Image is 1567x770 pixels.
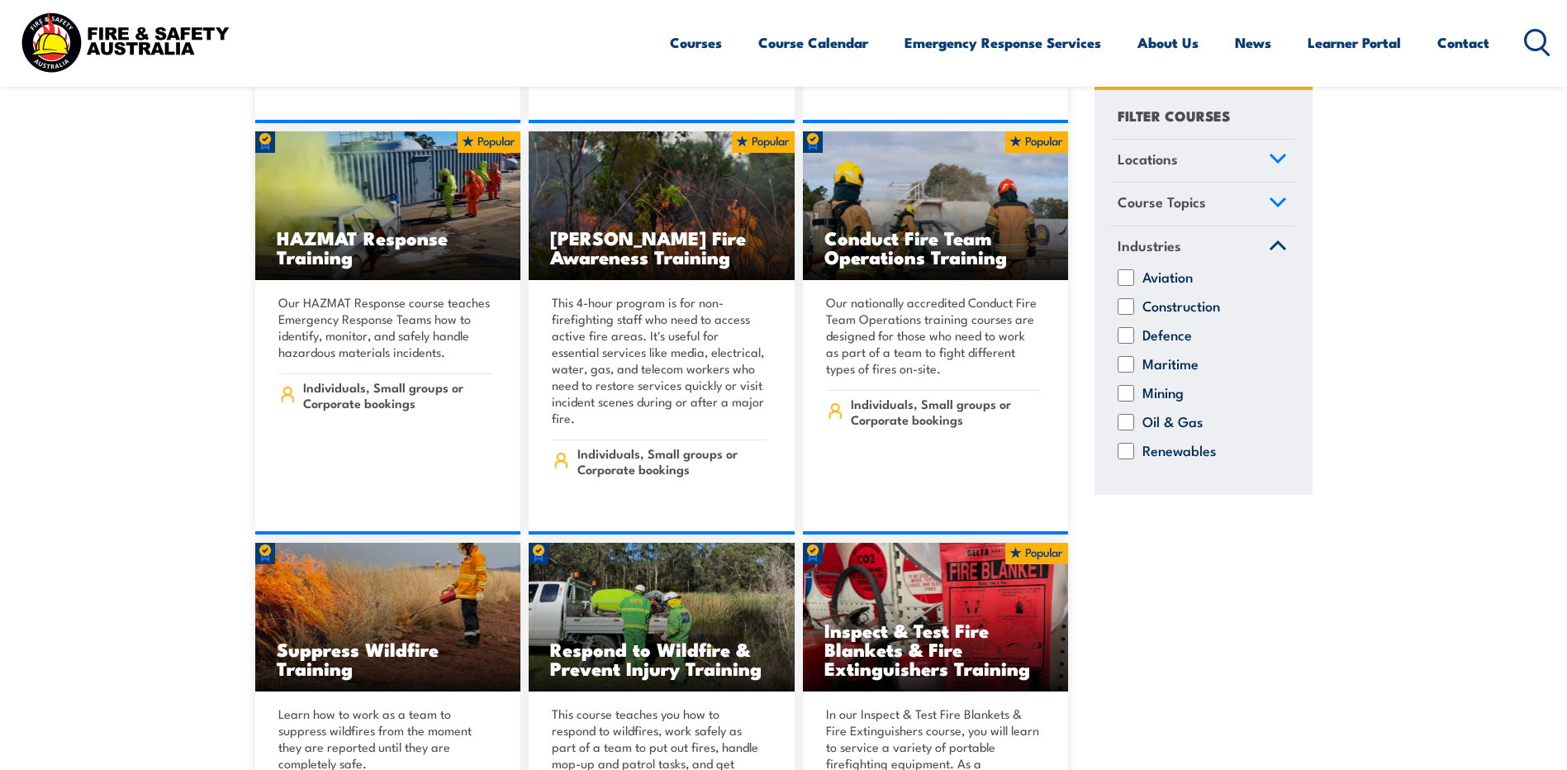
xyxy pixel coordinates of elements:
label: Construction [1142,298,1220,315]
span: Course Topics [1118,192,1206,214]
h3: Inspect & Test Fire Blankets & Fire Extinguishers Training [824,620,1047,677]
img: Summer Fire Hazards: Keeping Your Workplace Safe During Bushfire Season with Bushfire awareness t... [529,131,795,280]
a: Course Calendar [758,21,868,64]
h4: FILTER COURSES [1118,104,1230,126]
a: Courses [670,21,722,64]
a: Locations [1110,140,1294,183]
img: Fire Team Operations [803,131,1069,280]
label: Aviation [1142,269,1193,286]
a: Learner Portal [1308,21,1401,64]
a: [PERSON_NAME] Fire Awareness Training [529,131,795,280]
label: Oil & Gas [1142,414,1203,430]
span: Locations [1118,148,1178,170]
a: Contact [1437,21,1489,64]
p: This 4-hour program is for non-firefighting staff who need to access active fire areas. It's usef... [552,294,767,426]
a: Conduct Fire Team Operations Training [803,131,1069,280]
a: News [1235,21,1271,64]
p: Our nationally accredited Conduct Fire Team Operations training courses are designed for those wh... [826,294,1041,377]
span: Industries [1118,235,1181,257]
span: Individuals, Small groups or Corporate bookings [851,396,1040,427]
h3: Respond to Wildfire & Prevent Injury Training [550,639,773,677]
img: HAZMAT Response course [255,131,521,280]
img: Respond to Wildfire Training & Prevent Injury [529,543,795,692]
a: Course Topics [1110,183,1294,226]
img: Suppress Wildfire Training Courses from Fire & Safety Australia [255,543,521,692]
a: Suppress Wildfire Training [255,543,521,692]
a: About Us [1137,21,1199,64]
label: Renewables [1142,443,1216,459]
label: Defence [1142,327,1192,344]
img: Inspect & Test Fire Blankets & Fire Extinguishers Training [803,543,1069,692]
h3: Suppress Wildfire Training [277,639,500,677]
label: Maritime [1142,356,1199,373]
a: Respond to Wildfire & Prevent Injury Training [529,543,795,692]
label: Mining [1142,385,1184,402]
a: HAZMAT Response Training [255,131,521,280]
span: Individuals, Small groups or Corporate bookings [577,445,767,477]
h3: [PERSON_NAME] Fire Awareness Training [550,228,773,266]
span: Individuals, Small groups or Corporate bookings [303,379,492,411]
p: Our HAZMAT Response course teaches Emergency Response Teams how to identify, monitor, and safely ... [278,294,493,360]
a: Emergency Response Services [905,21,1101,64]
h3: Conduct Fire Team Operations Training [824,228,1047,266]
a: Industries [1110,226,1294,269]
h3: HAZMAT Response Training [277,228,500,266]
